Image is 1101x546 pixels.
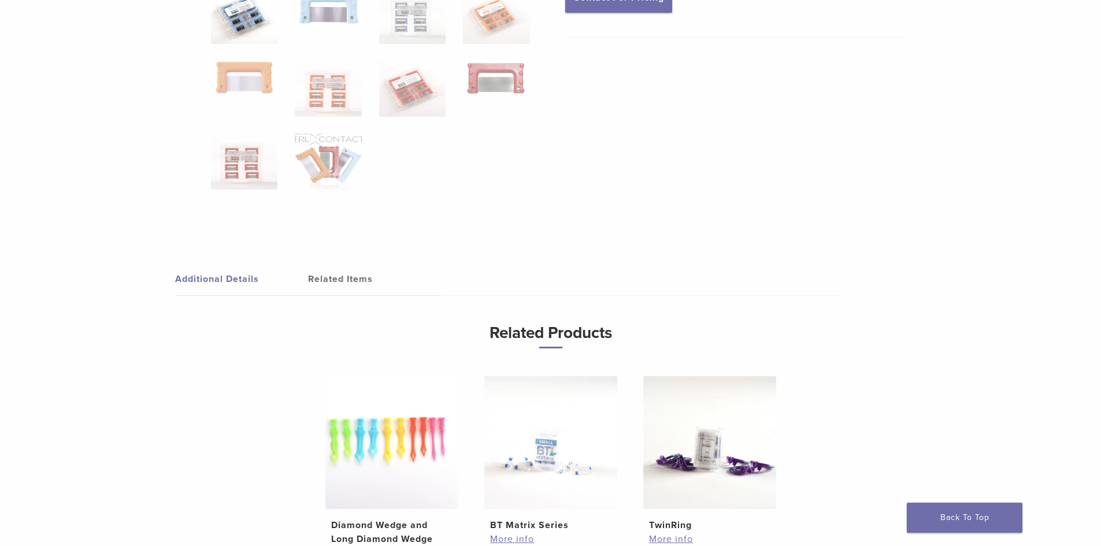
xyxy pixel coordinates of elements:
[379,59,446,117] img: TruContact Saws and Sanders - Image 7
[649,532,769,546] a: More info
[175,263,308,295] a: Additional Details
[649,518,769,532] h2: TwinRing
[639,376,780,532] a: TwinRingTwinRing
[295,59,361,117] img: TruContact Saws and Sanders - Image 6
[325,376,458,509] img: Diamond Wedge and Long Diamond Wedge
[490,518,610,532] h2: BT Matrix Series
[211,59,277,95] img: TruContact Saws and Sanders - Image 5
[490,532,610,546] a: More info
[484,376,617,509] img: BT Matrix Series
[242,319,860,348] h3: Related Products
[295,132,361,190] img: TruContact Saws and Sanders - Image 10
[463,59,529,98] img: TruContact Saws and Sanders - Image 8
[308,263,441,295] a: Related Items
[643,376,776,509] img: TwinRing
[211,132,277,190] img: TruContact Saws and Sanders - Image 9
[321,376,462,546] a: Diamond Wedge and Long Diamond WedgeDiamond Wedge and Long Diamond Wedge
[480,376,621,532] a: BT Matrix SeriesBT Matrix Series
[907,503,1022,533] a: Back To Top
[331,518,451,546] h2: Diamond Wedge and Long Diamond Wedge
